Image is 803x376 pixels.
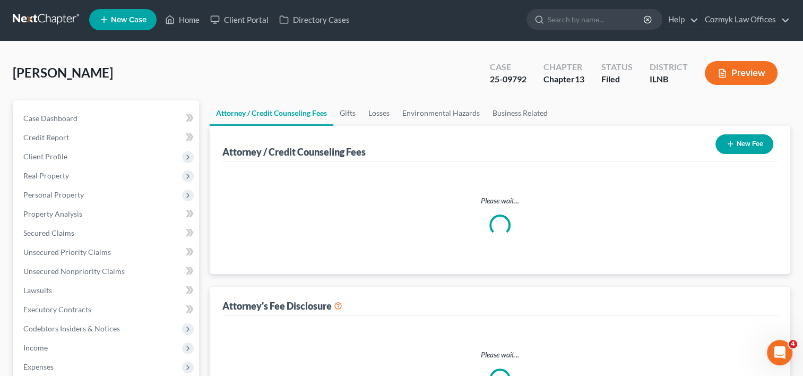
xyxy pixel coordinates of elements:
span: Personal Property [23,190,84,199]
p: Please wait... [231,195,769,206]
span: Lawsuits [23,286,52,295]
a: Client Portal [205,10,274,29]
span: Codebtors Insiders & Notices [23,324,120,333]
div: Chapter [543,61,584,73]
a: Home [160,10,205,29]
span: Executory Contracts [23,305,91,314]
span: Expenses [23,362,54,371]
a: Secured Claims [15,224,199,243]
a: Lawsuits [15,281,199,300]
a: Unsecured Nonpriority Claims [15,262,199,281]
div: Attorney's Fee Disclosure [222,300,342,312]
span: Real Property [23,171,69,180]
a: Help [663,10,698,29]
a: Business Related [486,100,554,126]
div: District [650,61,688,73]
iframe: Intercom live chat [767,340,792,365]
div: Chapter [543,73,584,86]
span: Income [23,343,48,352]
span: Case Dashboard [23,114,77,123]
div: Status [601,61,633,73]
span: 13 [575,74,584,84]
div: Attorney / Credit Counseling Fees [222,146,366,158]
div: Case [490,61,526,73]
div: ILNB [650,73,688,86]
input: Search by name... [548,10,645,29]
span: New Case [111,16,146,24]
span: Property Analysis [23,209,82,218]
a: Cozmyk Law Offices [700,10,790,29]
div: 25-09792 [490,73,526,86]
a: Executory Contracts [15,300,199,319]
div: Filed [601,73,633,86]
a: Case Dashboard [15,109,199,128]
a: Environmental Hazards [396,100,486,126]
a: Losses [362,100,396,126]
a: Directory Cases [274,10,355,29]
button: Preview [705,61,778,85]
a: Gifts [333,100,362,126]
span: Secured Claims [23,228,74,237]
span: Credit Report [23,133,69,142]
span: 4 [789,340,797,348]
a: Credit Report [15,128,199,147]
p: Please wait... [231,349,769,360]
span: Unsecured Priority Claims [23,247,111,257]
a: Property Analysis [15,204,199,224]
span: [PERSON_NAME] [13,65,113,80]
button: New Fee [715,134,773,154]
a: Attorney / Credit Counseling Fees [210,100,333,126]
a: Unsecured Priority Claims [15,243,199,262]
span: Client Profile [23,152,67,161]
span: Unsecured Nonpriority Claims [23,267,125,276]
